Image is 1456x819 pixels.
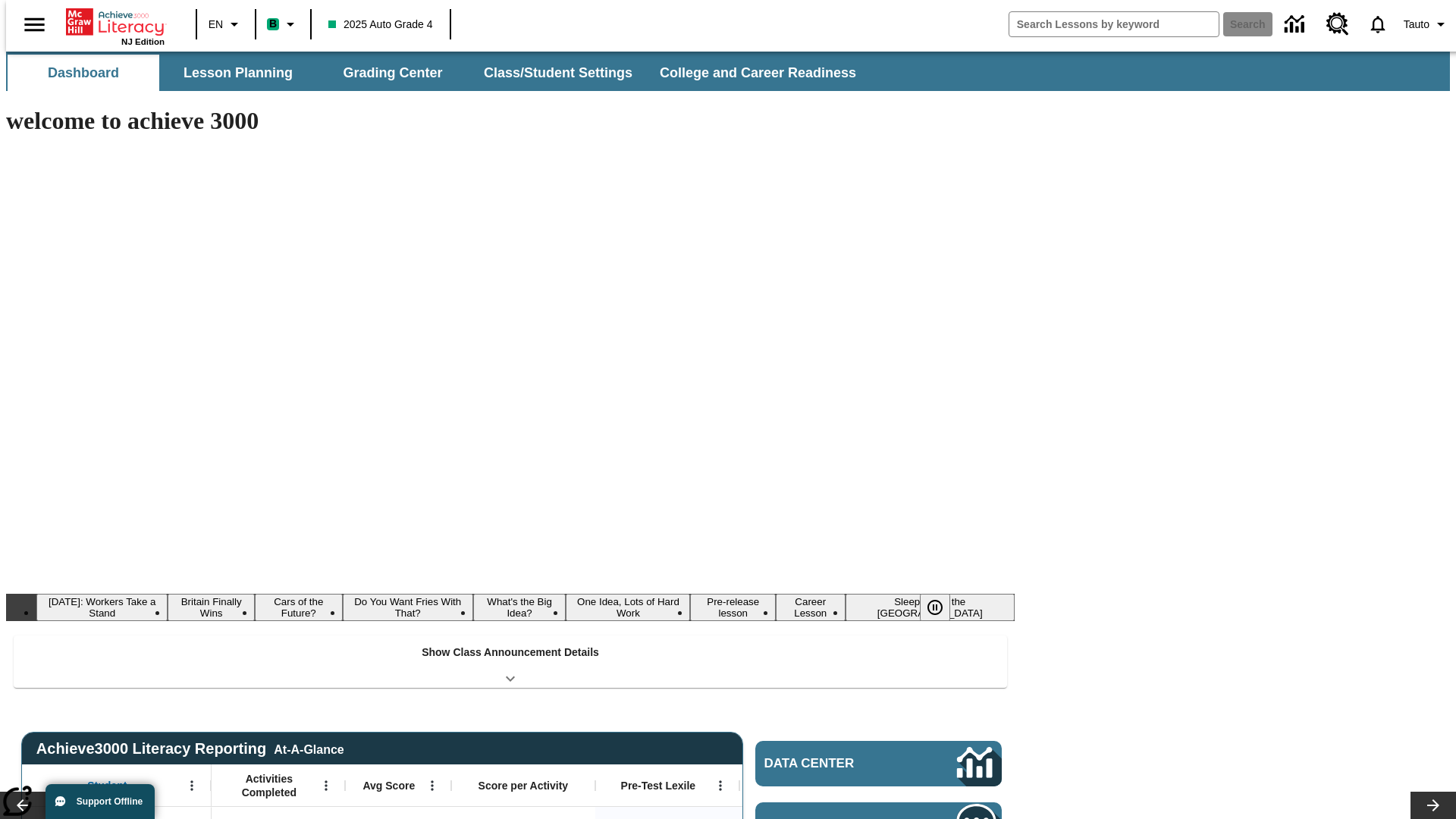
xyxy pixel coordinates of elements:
[315,774,337,797] button: Open Menu
[121,37,165,46] span: NJ Edition
[168,594,254,621] button: Slide 2 Britain Finally Wins
[12,2,57,47] button: Open side menu
[648,55,868,91] button: College and Career Readiness
[6,52,1450,91] div: SubNavbar
[473,594,566,621] button: Slide 5 What's the Big Idea?
[1410,792,1456,819] button: Lesson carousel, Next
[202,11,250,38] button: Language: EN, Select a language
[1009,12,1219,36] input: search field
[6,55,870,91] div: SubNavbar
[180,774,203,797] button: Open Menu
[362,779,415,792] span: Avg Score
[6,107,1015,135] h1: welcome to achieve 3000
[209,17,223,33] span: EN
[764,756,906,771] span: Data Center
[261,11,306,38] button: Boost Class color is mint green. Change class color
[1404,17,1429,33] span: Tauto
[1276,4,1317,45] a: Data Center
[421,774,444,797] button: Open Menu
[755,741,1002,786] a: Data Center
[45,784,155,819] button: Support Offline
[14,635,1007,688] div: Show Class Announcement Details
[690,594,776,621] button: Slide 7 Pre-release lesson
[1398,11,1456,38] button: Profile/Settings
[776,594,846,621] button: Slide 8 Career Lesson
[66,5,165,46] div: Home
[566,594,690,621] button: Slide 6 One Idea, Lots of Hard Work
[422,645,599,661] p: Show Class Announcement Details
[255,594,343,621] button: Slide 3 Cars of the Future?
[77,796,143,807] span: Support Offline
[920,594,950,621] button: Pause
[274,740,344,757] div: At-A-Glance
[66,7,165,37] a: Home
[846,594,1015,621] button: Slide 9 Sleepless in the Animal Kingdom
[709,774,732,797] button: Open Menu
[162,55,314,91] button: Lesson Planning
[87,779,127,792] span: Student
[36,740,344,758] span: Achieve3000 Literacy Reporting
[479,779,569,792] span: Score per Activity
[1317,4,1358,45] a: Resource Center, Will open in new tab
[920,594,965,621] div: Pause
[269,14,277,33] span: B
[343,594,473,621] button: Slide 4 Do You Want Fries With That?
[472,55,645,91] button: Class/Student Settings
[317,55,469,91] button: Grading Center
[219,772,319,799] span: Activities Completed
[328,17,433,33] span: 2025 Auto Grade 4
[1358,5,1398,44] a: Notifications
[36,594,168,621] button: Slide 1 Labor Day: Workers Take a Stand
[8,55,159,91] button: Dashboard
[621,779,696,792] span: Pre-Test Lexile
